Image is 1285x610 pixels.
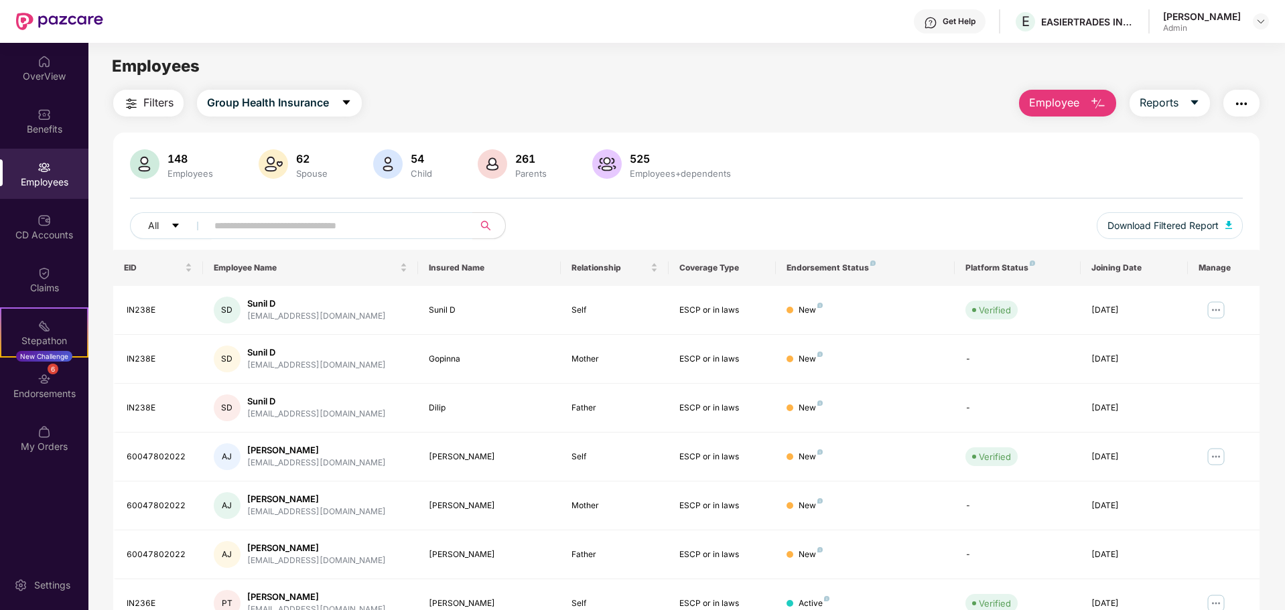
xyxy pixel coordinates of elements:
[124,262,182,273] span: EID
[38,425,51,439] img: svg+xml;base64,PHN2ZyBpZD0iTXlfT3JkZXJzIiBkYXRhLW5hbWU9Ik15IE9yZGVycyIgeG1sbnM9Imh0dHA6Ly93d3cudz...
[247,346,386,359] div: Sunil D
[127,353,192,366] div: IN238E
[1107,218,1219,233] span: Download Filtered Report
[171,221,180,232] span: caret-down
[127,402,192,414] div: IN238E
[965,262,1069,273] div: Platform Status
[1081,250,1188,286] th: Joining Date
[247,591,386,603] div: [PERSON_NAME]
[799,548,823,561] div: New
[214,541,241,568] div: AJ
[247,395,386,408] div: Sunil D
[16,351,72,362] div: New Challenge
[123,96,139,112] img: svg+xml;base64,PHN2ZyB4bWxucz0iaHR0cDovL3d3dy53My5vcmcvMjAwMC9zdmciIHdpZHRoPSIyNCIgaGVpZ2h0PSIyNC...
[130,212,212,239] button: Allcaret-down
[214,262,397,273] span: Employee Name
[38,55,51,68] img: svg+xml;base64,PHN2ZyBpZD0iSG9tZSIgeG1sbnM9Imh0dHA6Ly93d3cudzMub3JnLzIwMDAvc3ZnIiB3aWR0aD0iMjAiIG...
[817,498,823,504] img: svg+xml;base64,PHN2ZyB4bWxucz0iaHR0cDovL3d3dy53My5vcmcvMjAwMC9zdmciIHdpZHRoPSI4IiBoZWlnaHQ9IjgiIH...
[472,212,506,239] button: search
[1205,299,1227,321] img: manageButton
[293,152,330,165] div: 62
[571,500,657,512] div: Mother
[429,597,551,610] div: [PERSON_NAME]
[1163,23,1241,33] div: Admin
[513,152,549,165] div: 261
[1,334,87,348] div: Stepathon
[38,108,51,121] img: svg+xml;base64,PHN2ZyBpZD0iQmVuZWZpdHMiIHhtbG5zPSJodHRwOi8vd3d3LnczLm9yZy8yMDAwL3N2ZyIgd2lkdGg9Ij...
[127,500,192,512] div: 60047802022
[817,352,823,357] img: svg+xml;base64,PHN2ZyB4bWxucz0iaHR0cDovL3d3dy53My5vcmcvMjAwMC9zdmciIHdpZHRoPSI4IiBoZWlnaHQ9IjgiIH...
[247,408,386,421] div: [EMAIL_ADDRESS][DOMAIN_NAME]
[214,443,241,470] div: AJ
[112,56,200,76] span: Employees
[408,152,435,165] div: 54
[247,457,386,469] div: [EMAIL_ADDRESS][DOMAIN_NAME]
[679,402,765,414] div: ESCP or in laws
[418,250,561,286] th: Insured Name
[113,90,184,117] button: Filters
[373,149,403,179] img: svg+xml;base64,PHN2ZyB4bWxucz0iaHR0cDovL3d3dy53My5vcmcvMjAwMC9zdmciIHhtbG5zOnhsaW5rPSJodHRwOi8vd3...
[478,149,507,179] img: svg+xml;base64,PHN2ZyB4bWxucz0iaHR0cDovL3d3dy53My5vcmcvMjAwMC9zdmciIHhtbG5zOnhsaW5rPSJodHRwOi8vd3...
[1097,212,1243,239] button: Download Filtered Report
[679,548,765,561] div: ESCP or in laws
[1041,15,1135,28] div: EASIERTRADES INDIA LLP
[247,297,386,310] div: Sunil D
[943,16,975,27] div: Get Help
[924,16,937,29] img: svg+xml;base64,PHN2ZyBpZD0iSGVscC0zMngzMiIgeG1sbnM9Imh0dHA6Ly93d3cudzMub3JnLzIwMDAvc3ZnIiB3aWR0aD...
[1189,97,1200,109] span: caret-down
[203,250,418,286] th: Employee Name
[429,500,551,512] div: [PERSON_NAME]
[955,481,1080,530] td: -
[1091,304,1177,317] div: [DATE]
[472,220,498,231] span: search
[214,297,241,323] div: SD
[679,597,765,610] div: ESCP or in laws
[1140,94,1178,111] span: Reports
[14,579,27,592] img: svg+xml;base64,PHN2ZyBpZD0iU2V0dGluZy0yMHgyMCIgeG1sbnM9Imh0dHA6Ly93d3cudzMub3JnLzIwMDAvc3ZnIiB3aW...
[148,218,159,233] span: All
[513,168,549,179] div: Parents
[799,500,823,512] div: New
[127,451,192,463] div: 60047802022
[48,364,58,374] div: 6
[429,548,551,561] div: [PERSON_NAME]
[679,353,765,366] div: ESCP or in laws
[799,451,823,463] div: New
[38,319,51,333] img: svg+xml;base64,PHN2ZyB4bWxucz0iaHR0cDovL3d3dy53My5vcmcvMjAwMC9zdmciIHdpZHRoPSIyMSIgaGVpZ2h0PSIyMC...
[214,492,241,519] div: AJ
[341,97,352,109] span: caret-down
[247,506,386,518] div: [EMAIL_ADDRESS][DOMAIN_NAME]
[165,152,216,165] div: 148
[817,400,823,406] img: svg+xml;base64,PHN2ZyB4bWxucz0iaHR0cDovL3d3dy53My5vcmcvMjAwMC9zdmciIHdpZHRoPSI4IiBoZWlnaHQ9IjgiIH...
[1022,13,1030,29] span: E
[979,450,1011,463] div: Verified
[1091,548,1177,561] div: [DATE]
[1019,90,1116,117] button: Employee
[679,500,765,512] div: ESCP or in laws
[429,402,551,414] div: Dilip
[571,402,657,414] div: Father
[824,596,829,601] img: svg+xml;base64,PHN2ZyB4bWxucz0iaHR0cDovL3d3dy53My5vcmcvMjAwMC9zdmciIHdpZHRoPSI4IiBoZWlnaHQ9IjgiIH...
[1188,250,1260,286] th: Manage
[130,149,159,179] img: svg+xml;base64,PHN2ZyB4bWxucz0iaHR0cDovL3d3dy53My5vcmcvMjAwMC9zdmciIHhtbG5zOnhsaW5rPSJodHRwOi8vd3...
[293,168,330,179] div: Spouse
[955,384,1080,433] td: -
[955,530,1080,579] td: -
[247,554,386,567] div: [EMAIL_ADDRESS][DOMAIN_NAME]
[259,149,288,179] img: svg+xml;base64,PHN2ZyB4bWxucz0iaHR0cDovL3d3dy53My5vcmcvMjAwMC9zdmciIHhtbG5zOnhsaW5rPSJodHRwOi8vd3...
[1130,90,1210,117] button: Reportscaret-down
[571,451,657,463] div: Self
[16,13,103,30] img: New Pazcare Logo
[38,161,51,174] img: svg+xml;base64,PHN2ZyBpZD0iRW1wbG95ZWVzIiB4bWxucz0iaHR0cDovL3d3dy53My5vcmcvMjAwMC9zdmciIHdpZHRoPS...
[1091,500,1177,512] div: [DATE]
[799,304,823,317] div: New
[1091,597,1177,610] div: [DATE]
[669,250,776,286] th: Coverage Type
[127,548,192,561] div: 60047802022
[1205,446,1227,467] img: manageButton
[955,335,1080,384] td: -
[571,548,657,561] div: Father
[38,214,51,227] img: svg+xml;base64,PHN2ZyBpZD0iQ0RfQWNjb3VudHMiIGRhdGEtbmFtZT0iQ0QgQWNjb3VudHMiIHhtbG5zPSJodHRwOi8vd3...
[408,168,435,179] div: Child
[127,304,192,317] div: IN238E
